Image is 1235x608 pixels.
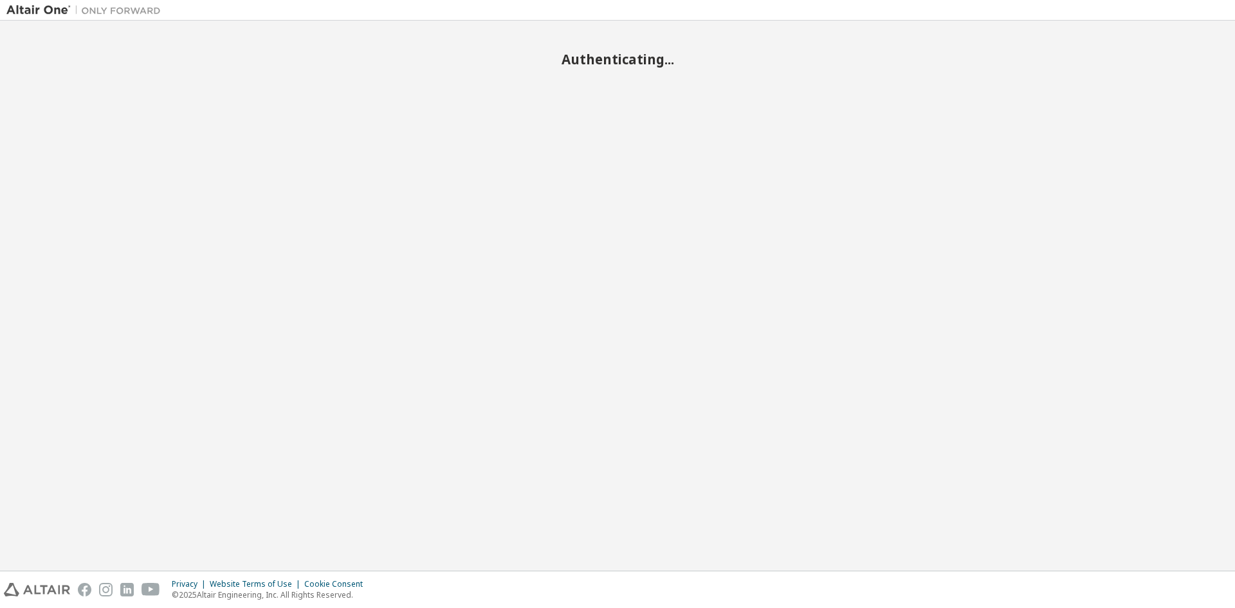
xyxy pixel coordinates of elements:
[4,583,70,596] img: altair_logo.svg
[99,583,113,596] img: instagram.svg
[6,51,1229,68] h2: Authenticating...
[78,583,91,596] img: facebook.svg
[172,579,210,589] div: Privacy
[142,583,160,596] img: youtube.svg
[172,589,370,600] p: © 2025 Altair Engineering, Inc. All Rights Reserved.
[120,583,134,596] img: linkedin.svg
[210,579,304,589] div: Website Terms of Use
[304,579,370,589] div: Cookie Consent
[6,4,167,17] img: Altair One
